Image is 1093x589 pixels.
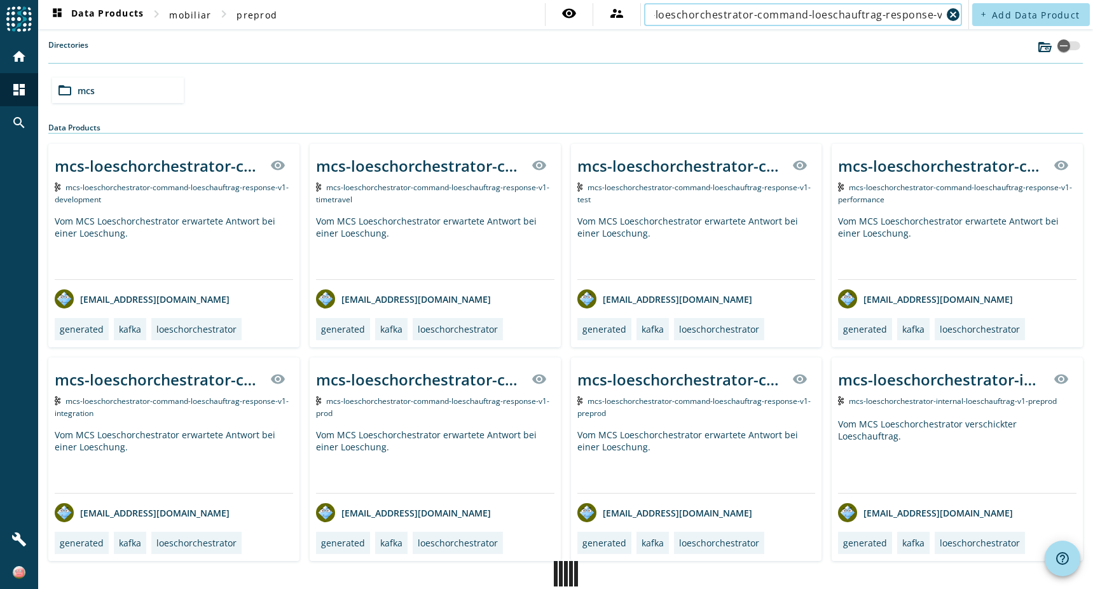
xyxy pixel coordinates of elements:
[843,323,887,335] div: generated
[838,183,844,191] img: Kafka Topic: mcs-loeschorchestrator-command-loeschauftrag-response-v1-performance
[55,503,74,522] img: avatar
[316,503,335,522] img: avatar
[838,155,1046,176] div: mcs-loeschorchestrator-command-loeschauftrag-response-v1-_stage_
[838,182,1072,205] span: Kafka Topic: mcs-loeschorchestrator-command-loeschauftrag-response-v1-performance
[55,183,60,191] img: Kafka Topic: mcs-loeschorchestrator-command-loeschauftrag-response-v1-development
[270,158,285,173] mat-icon: visibility
[48,122,1083,134] div: Data Products
[945,7,961,22] mat-icon: cancel
[48,39,88,63] label: Directories
[838,396,844,405] img: Kafka Topic: mcs-loeschorchestrator-internal-loeschauftrag-v1-preprod
[972,3,1090,26] button: Add Data Product
[577,155,785,176] div: mcs-loeschorchestrator-command-loeschauftrag-response-v1-_stage_
[78,85,95,97] span: mcs
[838,369,1046,390] div: mcs-loeschorchestrator-internal-loeschauftrag-v1-_stage_
[55,369,263,390] div: mcs-loeschorchestrator-command-loeschauftrag-response-v1-_stage_
[577,289,752,308] div: [EMAIL_ADDRESS][DOMAIN_NAME]
[11,532,27,547] mat-icon: build
[119,537,141,549] div: kafka
[532,158,547,173] mat-icon: visibility
[561,6,577,21] mat-icon: visibility
[1054,158,1069,173] mat-icon: visibility
[577,289,596,308] img: avatar
[164,3,216,26] button: mobiliar
[55,289,74,308] img: avatar
[270,371,285,387] mat-icon: visibility
[577,503,752,522] div: [EMAIL_ADDRESS][DOMAIN_NAME]
[1055,551,1070,566] mat-icon: help_outline
[156,323,237,335] div: loeschorchestrator
[654,7,942,22] input: Search (% or * for wildcards)
[13,566,25,579] img: bc65eeafa616969259ca383ff2527990
[316,396,550,419] span: Kafka Topic: mcs-loeschorchestrator-command-loeschauftrag-response-v1-prod
[532,371,547,387] mat-icon: visibility
[849,396,1057,406] span: Kafka Topic: mcs-loeschorchestrator-internal-loeschauftrag-v1-preprod
[316,215,554,279] div: Vom MCS Loeschorchestrator erwartete Antwort bei einer Loeschung.
[60,537,104,549] div: generated
[902,323,925,335] div: kafka
[940,537,1020,549] div: loeschorchestrator
[321,537,365,549] div: generated
[577,215,816,279] div: Vom MCS Loeschorchestrator erwartete Antwort bei einer Loeschung.
[55,215,293,279] div: Vom MCS Loeschorchestrator erwartete Antwort bei einer Loeschung.
[843,537,887,549] div: generated
[11,115,27,130] mat-icon: search
[316,369,524,390] div: mcs-loeschorchestrator-command-loeschauftrag-response-v1-_stage_
[55,396,60,405] img: Kafka Topic: mcs-loeschorchestrator-command-loeschauftrag-response-v1-integration
[577,182,811,205] span: Kafka Topic: mcs-loeschorchestrator-command-loeschauftrag-response-v1-test
[838,289,1013,308] div: [EMAIL_ADDRESS][DOMAIN_NAME]
[316,396,322,405] img: Kafka Topic: mcs-loeschorchestrator-command-loeschauftrag-response-v1-prod
[216,6,231,22] mat-icon: chevron_right
[992,9,1080,21] span: Add Data Product
[582,537,626,549] div: generated
[838,503,1013,522] div: [EMAIL_ADDRESS][DOMAIN_NAME]
[45,3,149,26] button: Data Products
[316,183,322,191] img: Kafka Topic: mcs-loeschorchestrator-command-loeschauftrag-response-v1-timetravel
[316,182,550,205] span: Kafka Topic: mcs-loeschorchestrator-command-loeschauftrag-response-v1-timetravel
[642,323,664,335] div: kafka
[609,6,624,21] mat-icon: supervisor_account
[55,289,230,308] div: [EMAIL_ADDRESS][DOMAIN_NAME]
[55,503,230,522] div: [EMAIL_ADDRESS][DOMAIN_NAME]
[1054,371,1069,387] mat-icon: visibility
[577,369,785,390] div: mcs-loeschorchestrator-command-loeschauftrag-response-v1-_stage_
[11,49,27,64] mat-icon: home
[55,429,293,493] div: Vom MCS Loeschorchestrator erwartete Antwort bei einer Loeschung.
[316,503,491,522] div: [EMAIL_ADDRESS][DOMAIN_NAME]
[6,6,32,32] img: spoud-logo.svg
[60,323,104,335] div: generated
[577,396,811,419] span: Kafka Topic: mcs-loeschorchestrator-command-loeschauftrag-response-v1-preprod
[316,289,491,308] div: [EMAIL_ADDRESS][DOMAIN_NAME]
[321,323,365,335] div: generated
[380,323,402,335] div: kafka
[50,7,144,22] span: Data Products
[980,11,987,18] mat-icon: add
[582,323,626,335] div: generated
[119,323,141,335] div: kafka
[679,323,759,335] div: loeschorchestrator
[316,429,554,493] div: Vom MCS Loeschorchestrator erwartete Antwort bei einer Loeschung.
[50,7,65,22] mat-icon: dashboard
[940,323,1020,335] div: loeschorchestrator
[577,183,583,191] img: Kafka Topic: mcs-loeschorchestrator-command-loeschauftrag-response-v1-test
[149,6,164,22] mat-icon: chevron_right
[57,83,72,98] mat-icon: folder_open
[380,537,402,549] div: kafka
[577,396,583,405] img: Kafka Topic: mcs-loeschorchestrator-command-loeschauftrag-response-v1-preprod
[838,503,857,522] img: avatar
[231,3,282,26] button: preprod
[55,182,289,205] span: Kafka Topic: mcs-loeschorchestrator-command-loeschauftrag-response-v1-development
[156,537,237,549] div: loeschorchestrator
[838,289,857,308] img: avatar
[902,537,925,549] div: kafka
[55,396,289,419] span: Kafka Topic: mcs-loeschorchestrator-command-loeschauftrag-response-v1-integration
[418,323,498,335] div: loeschorchestrator
[11,82,27,97] mat-icon: dashboard
[169,9,211,21] span: mobiliar
[418,537,498,549] div: loeschorchestrator
[792,371,808,387] mat-icon: visibility
[577,429,816,493] div: Vom MCS Loeschorchestrator erwartete Antwort bei einer Loeschung.
[838,215,1076,279] div: Vom MCS Loeschorchestrator erwartete Antwort bei einer Loeschung.
[679,537,759,549] div: loeschorchestrator
[642,537,664,549] div: kafka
